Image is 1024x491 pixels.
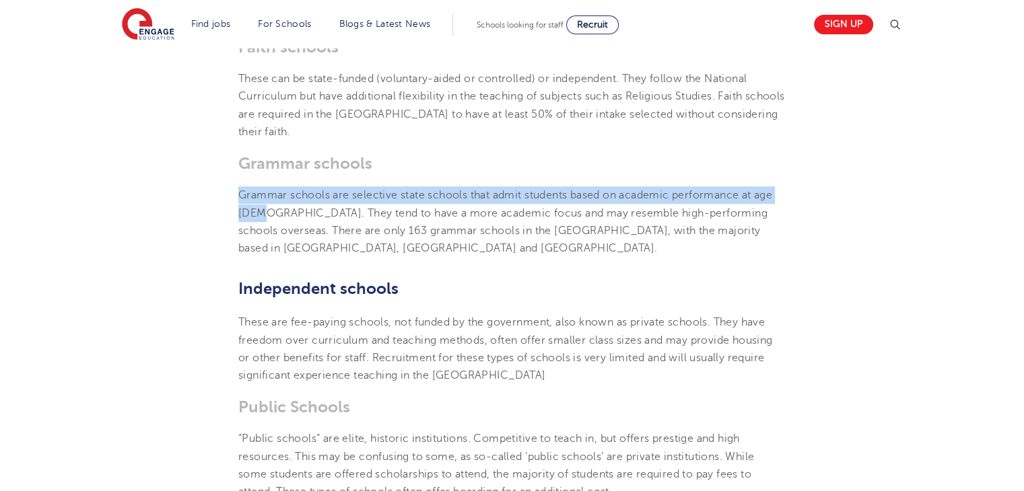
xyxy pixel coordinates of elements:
[577,20,608,30] span: Recruit
[238,316,772,381] span: These are fee-paying schools, not funded by the government, also known as private schools. They h...
[339,19,431,29] a: Blogs & Latest News
[238,279,399,298] b: Independent schools
[814,15,873,34] a: Sign up
[477,20,564,30] span: Schools looking for staff
[258,19,311,29] a: For Schools
[238,73,784,138] span: These can be state-funded (voluntary-aided or controlled) or independent. They follow the Nationa...
[238,154,372,173] b: Grammar schools
[191,19,231,29] a: Find jobs
[238,189,772,254] span: Grammar schools are selective state schools that admit students based on academic performance at ...
[566,15,619,34] a: Recruit
[122,8,174,42] img: Engage Education
[238,398,350,416] b: Public Schools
